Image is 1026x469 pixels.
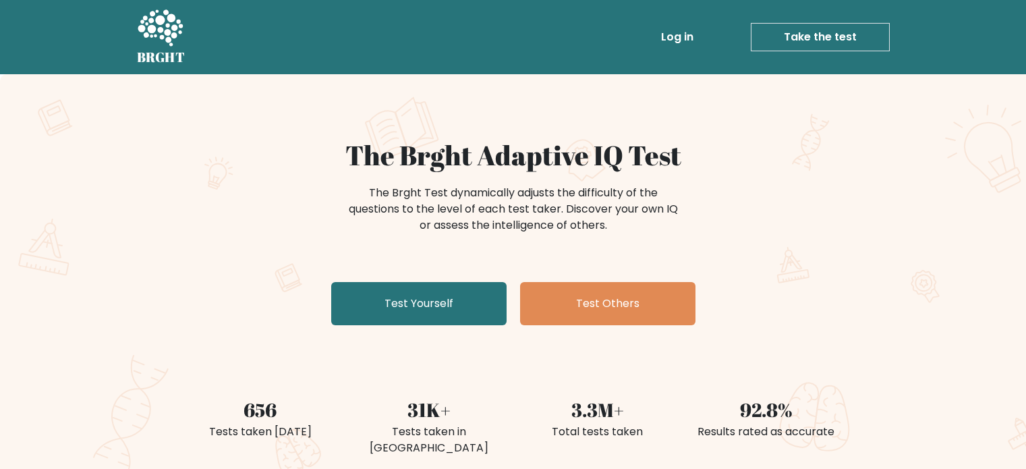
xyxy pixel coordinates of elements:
div: 92.8% [690,395,843,424]
div: The Brght Test dynamically adjusts the difficulty of the questions to the level of each test take... [345,185,682,233]
div: Tests taken in [GEOGRAPHIC_DATA] [353,424,505,456]
h5: BRGHT [137,49,186,65]
div: 31K+ [353,395,505,424]
a: Log in [656,24,699,51]
div: Results rated as accurate [690,424,843,440]
div: Tests taken [DATE] [184,424,337,440]
div: Total tests taken [521,424,674,440]
a: Test Others [520,282,695,325]
a: Take the test [751,23,890,51]
a: BRGHT [137,5,186,69]
div: 656 [184,395,337,424]
h1: The Brght Adaptive IQ Test [184,139,843,171]
a: Test Yourself [331,282,507,325]
div: 3.3M+ [521,395,674,424]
